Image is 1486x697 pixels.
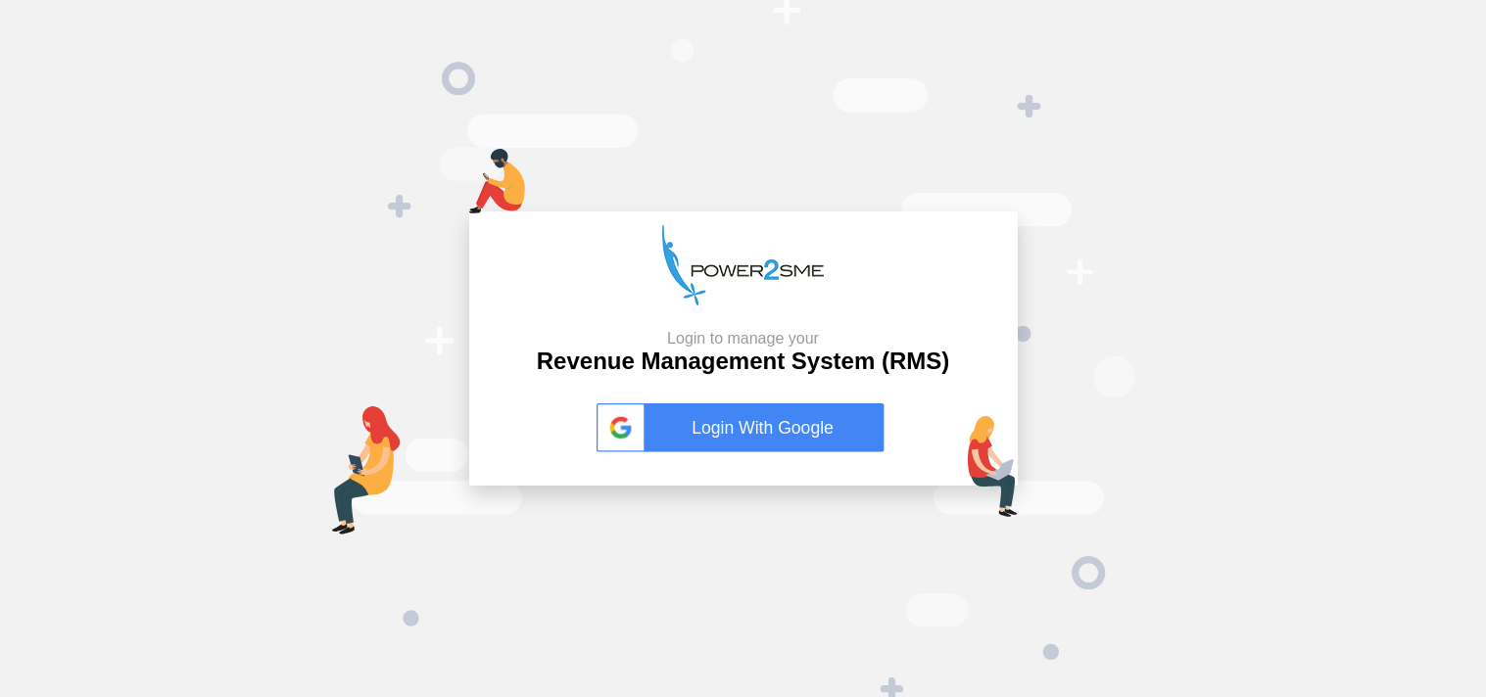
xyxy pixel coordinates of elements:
[597,403,890,452] a: Login With Google
[537,329,949,348] small: Login to manage your
[591,383,896,473] button: Login With Google
[332,406,401,534] img: tab-login.png
[469,149,525,213] img: mob-login.png
[662,224,824,305] img: p2s_logo.png
[537,329,949,376] h2: Revenue Management System (RMS)
[968,416,1018,517] img: lap-login.png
